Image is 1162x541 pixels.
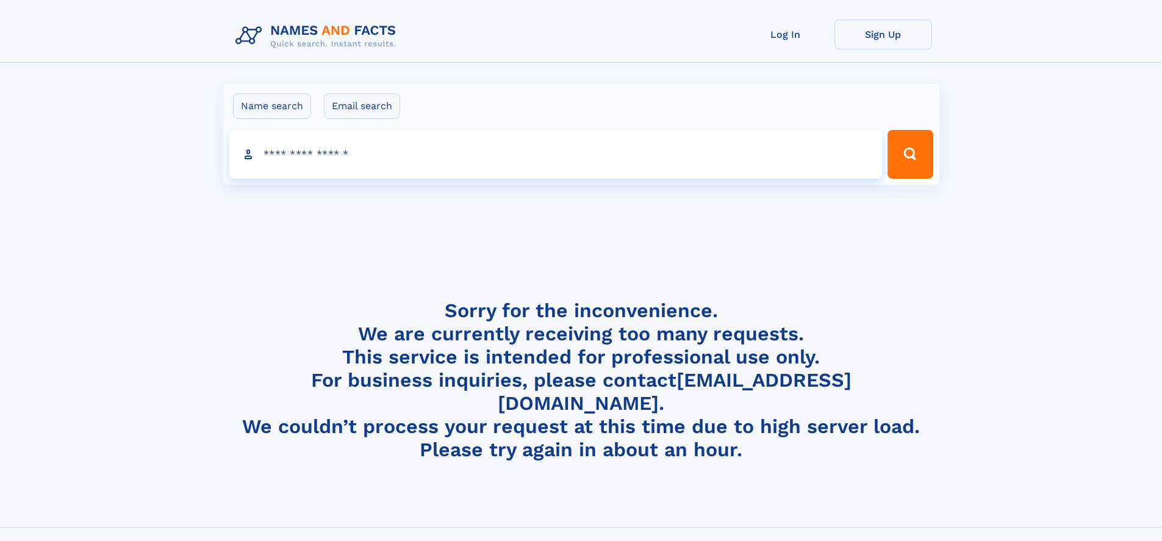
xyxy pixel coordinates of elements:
[231,20,406,52] img: Logo Names and Facts
[737,20,834,49] a: Log In
[324,93,400,119] label: Email search
[229,130,883,179] input: search input
[231,299,932,462] h4: Sorry for the inconvenience. We are currently receiving too many requests. This service is intend...
[233,93,311,119] label: Name search
[888,130,933,179] button: Search Button
[498,368,852,415] a: [EMAIL_ADDRESS][DOMAIN_NAME]
[834,20,932,49] a: Sign Up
